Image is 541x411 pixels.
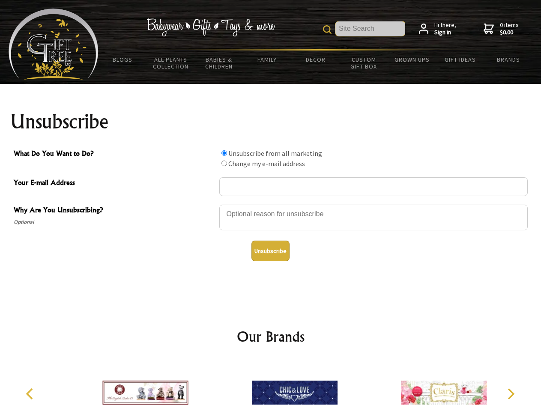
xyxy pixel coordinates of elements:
img: Babywear - Gifts - Toys & more [146,18,275,36]
span: 0 items [500,21,519,36]
span: What Do You Want to Do? [14,148,215,161]
button: Next [501,384,520,403]
input: What Do You Want to Do? [221,161,227,166]
h1: Unsubscribe [10,111,531,132]
a: 0 items$0.00 [484,21,519,36]
label: Change my e-mail address [228,159,305,168]
a: Babies & Children [195,51,243,75]
a: Hi there,Sign in [419,21,456,36]
span: Hi there, [434,21,456,36]
h2: Our Brands [17,326,524,347]
textarea: Why Are You Unsubscribing? [219,205,528,230]
button: Unsubscribe [251,241,290,261]
span: Optional [14,217,215,227]
input: Your E-mail Address [219,177,528,196]
label: Unsubscribe from all marketing [228,149,322,158]
span: Your E-mail Address [14,177,215,190]
a: Grown Ups [388,51,436,68]
img: product search [323,25,332,34]
strong: Sign in [434,29,456,36]
a: BLOGS [99,51,147,68]
input: What Do You Want to Do? [221,150,227,156]
a: Family [243,51,292,68]
a: Custom Gift Box [340,51,388,75]
span: Why Are You Unsubscribing? [14,205,215,217]
a: Brands [484,51,533,68]
a: Decor [291,51,340,68]
strong: $0.00 [500,29,519,36]
input: Site Search [335,21,405,36]
a: Gift Ideas [436,51,484,68]
button: Previous [21,384,40,403]
a: All Plants Collection [147,51,195,75]
img: Babyware - Gifts - Toys and more... [9,9,99,80]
